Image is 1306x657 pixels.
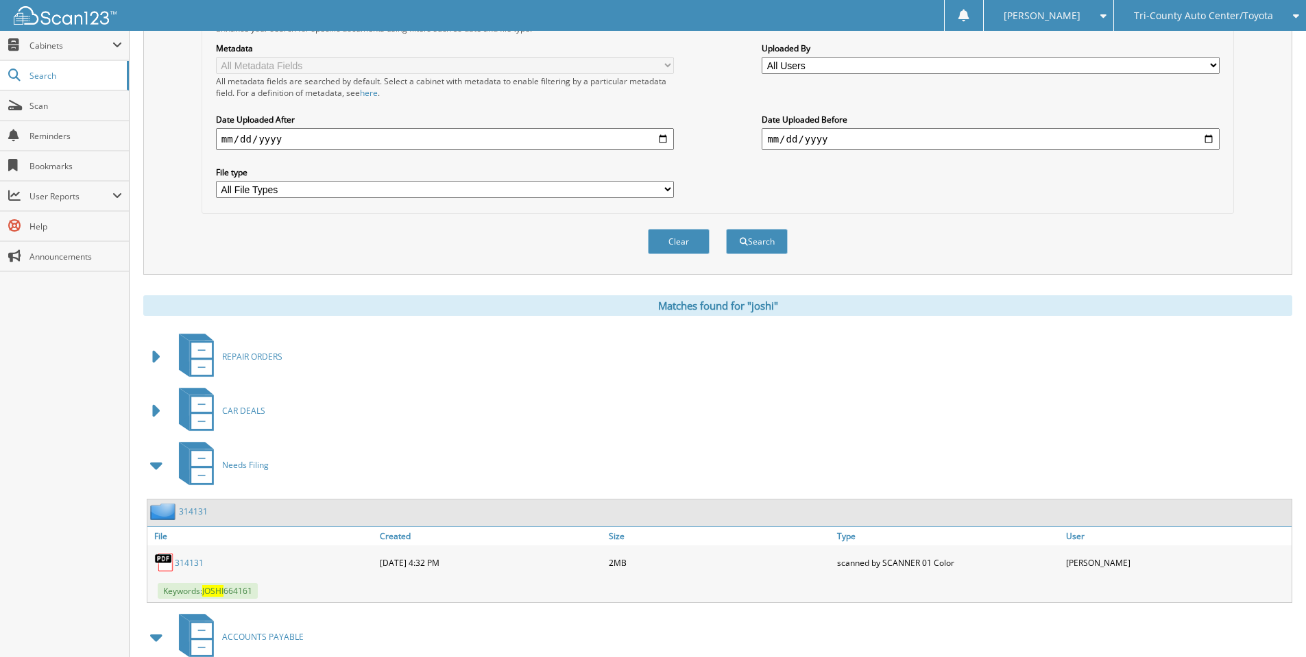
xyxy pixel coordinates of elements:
[29,160,122,172] span: Bookmarks
[216,166,674,178] label: File type
[605,549,834,576] div: 2MB
[171,438,269,492] a: Needs Filing
[762,114,1220,125] label: Date Uploaded Before
[762,128,1220,150] input: end
[1134,12,1273,20] span: Tri-County Auto Center/Toyota
[762,42,1220,54] label: Uploaded By
[29,70,120,82] span: Search
[222,459,269,471] span: Needs Filing
[222,405,265,417] span: CAR DEALS
[222,631,304,643] span: ACCOUNTS PAYABLE
[154,552,175,573] img: PDF.png
[171,330,282,384] a: REPAIR ORDERS
[29,251,122,262] span: Announcements
[1063,549,1292,576] div: [PERSON_NAME]
[150,503,179,520] img: folder2.png
[216,128,674,150] input: start
[158,583,258,599] span: Keywords: 664161
[376,549,605,576] div: [DATE] 4:32 PM
[143,295,1292,316] div: Matches found for "joshi"
[29,40,112,51] span: Cabinets
[147,527,376,545] a: File
[29,221,122,232] span: Help
[605,527,834,545] a: Size
[29,190,112,202] span: User Reports
[834,549,1063,576] div: scanned by SCANNER 01 Color
[179,506,208,517] a: 314131
[202,585,223,597] span: JOSHI
[175,557,204,569] a: 314131
[14,6,117,25] img: scan123-logo-white.svg
[376,527,605,545] a: Created
[216,114,674,125] label: Date Uploaded After
[834,527,1063,545] a: Type
[360,87,378,99] a: here
[222,351,282,362] span: REPAIR ORDERS
[1004,12,1080,20] span: [PERSON_NAME]
[648,229,710,254] button: Clear
[171,384,265,438] a: CAR DEALS
[726,229,788,254] button: Search
[29,100,122,112] span: Scan
[216,42,674,54] label: Metadata
[29,130,122,142] span: Reminders
[1237,591,1306,657] iframe: Chat Widget
[1063,527,1292,545] a: User
[216,75,674,99] div: All metadata fields are searched by default. Select a cabinet with metadata to enable filtering b...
